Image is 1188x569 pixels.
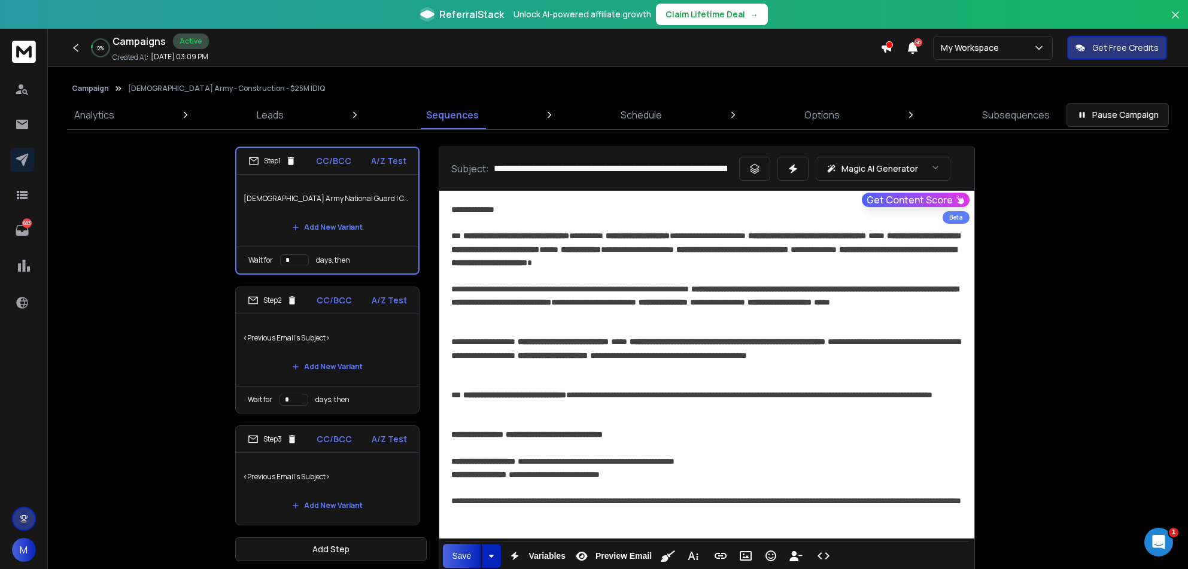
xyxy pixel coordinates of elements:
[248,395,272,404] p: Wait for
[173,34,209,49] div: Active
[526,551,568,561] span: Variables
[1067,36,1167,60] button: Get Free Credits
[10,218,34,242] a: 683
[862,193,970,207] button: Get Content Score
[248,295,297,306] div: Step 2
[443,544,481,568] button: Save
[372,294,407,306] p: A/Z Test
[503,544,568,568] button: Variables
[248,434,297,445] div: Step 3
[151,52,208,62] p: [DATE] 03:09 PM
[975,101,1057,129] a: Subsequences
[316,155,351,167] p: CC/BCC
[72,84,109,93] button: Campaign
[282,355,372,379] button: Add New Variant
[570,544,654,568] button: Preview Email
[97,44,104,51] p: 5 %
[128,84,325,93] p: [DEMOGRAPHIC_DATA] Army - Construction - $25M IDIQ
[941,42,1004,54] p: My Workspace
[451,162,489,176] p: Subject:
[1168,7,1183,36] button: Close banner
[734,544,757,568] button: Insert Image (⌘P)
[982,108,1050,122] p: Subsequences
[419,101,486,129] a: Sequences
[797,101,847,129] a: Options
[1144,528,1173,556] iframe: Intercom live chat
[372,433,407,445] p: A/Z Test
[12,538,36,562] button: M
[250,101,291,129] a: Leads
[235,147,420,275] li: Step1CC/BCCA/Z Test[DEMOGRAPHIC_DATA] Army National Guard | Construction MATOC | $25M IDIQ Contra...
[1169,528,1178,537] span: 1
[371,155,406,167] p: A/Z Test
[439,7,504,22] span: ReferralStack
[113,34,166,48] h1: Campaigns
[243,321,412,355] p: <Previous Email's Subject>
[316,255,350,265] p: days, then
[317,294,352,306] p: CC/BCC
[235,287,420,413] li: Step2CC/BCCA/Z Test<Previous Email's Subject>Add New VariantWait fordays, then
[244,182,411,215] p: [DEMOGRAPHIC_DATA] Army National Guard | Construction MATOC | $25M IDIQ Contract
[621,108,662,122] p: Schedule
[943,211,970,224] div: Beta
[816,157,950,181] button: Magic AI Generator
[235,537,427,561] button: Add Step
[113,53,148,62] p: Created At:
[759,544,782,568] button: Emoticons
[317,433,352,445] p: CC/BCC
[248,156,296,166] div: Step 1
[67,101,121,129] a: Analytics
[682,544,704,568] button: More Text
[750,8,758,20] span: →
[426,108,479,122] p: Sequences
[315,395,350,404] p: days, then
[841,163,918,175] p: Magic AI Generator
[613,101,669,129] a: Schedule
[1092,42,1159,54] p: Get Free Credits
[74,108,114,122] p: Analytics
[243,460,412,494] p: <Previous Email's Subject>
[657,544,679,568] button: Clean HTML
[282,215,372,239] button: Add New Variant
[812,544,835,568] button: Code View
[804,108,840,122] p: Options
[785,544,807,568] button: Insert Unsubscribe Link
[914,38,922,47] span: 50
[257,108,284,122] p: Leads
[248,255,273,265] p: Wait for
[235,425,420,525] li: Step3CC/BCCA/Z Test<Previous Email's Subject>Add New Variant
[593,551,654,561] span: Preview Email
[656,4,768,25] button: Claim Lifetime Deal→
[709,544,732,568] button: Insert Link (⌘K)
[1067,103,1169,127] button: Pause Campaign
[22,218,32,228] p: 683
[514,8,651,20] p: Unlock AI-powered affiliate growth
[282,494,372,518] button: Add New Variant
